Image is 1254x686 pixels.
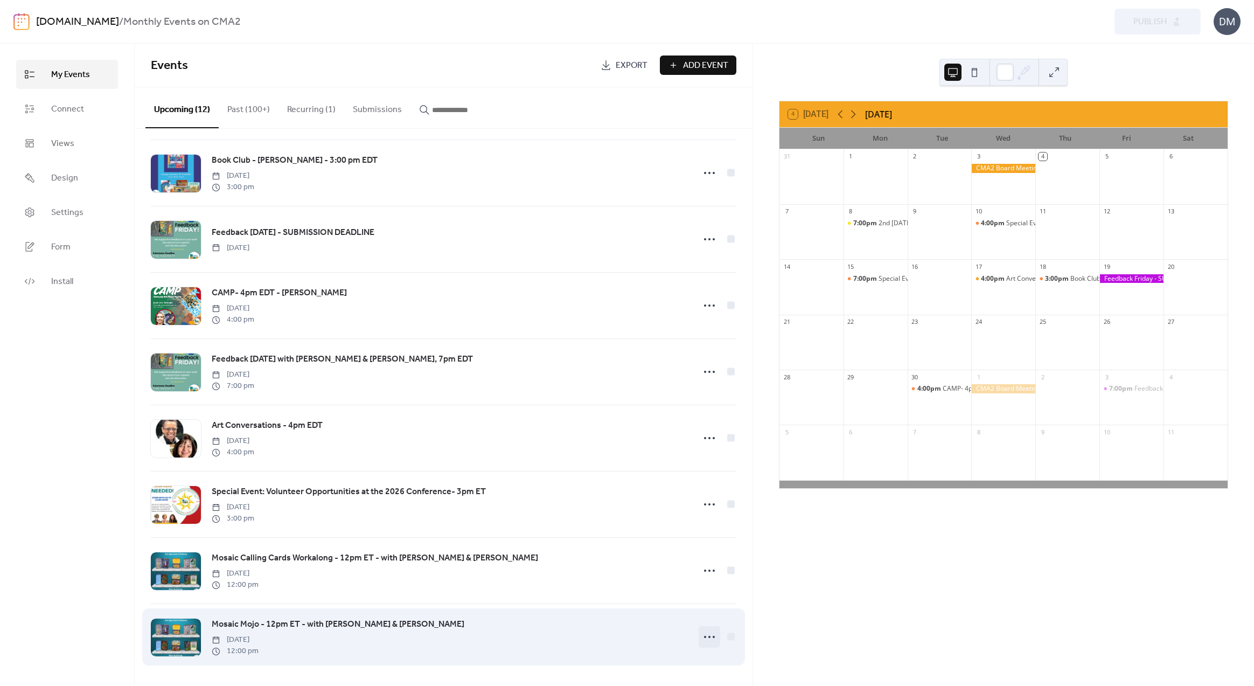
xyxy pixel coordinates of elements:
[1006,274,1093,283] div: Art Conversations - 4pm EDT
[1158,128,1219,149] div: Sat
[971,274,1035,283] div: Art Conversations - 4pm EDT
[1103,262,1111,271] div: 19
[1099,274,1164,283] div: Feedback Friday - SUBMISSION DEADLINE
[971,384,1035,393] div: CMA2 Board Meeting
[1099,384,1164,393] div: Feedback Friday with Fran Garrido & Shelley Beaumont, 7pm EDT
[1039,373,1047,381] div: 2
[783,373,791,381] div: 28
[911,262,919,271] div: 16
[1039,153,1047,161] div: 4
[51,172,78,185] span: Design
[212,154,378,167] span: Book Club - [PERSON_NAME] - 3:00 pm EDT
[853,219,879,228] span: 7:00pm
[212,618,464,632] a: Mosaic Mojo - 12pm ET - with [PERSON_NAME] & [PERSON_NAME]
[212,182,254,193] span: 3:00 pm
[981,219,1006,228] span: 4:00pm
[51,275,73,288] span: Install
[616,59,647,72] span: Export
[1167,373,1175,381] div: 4
[1039,262,1047,271] div: 18
[1167,153,1175,161] div: 6
[212,419,323,433] a: Art Conversations - 4pm EDT
[879,274,1055,283] div: Special Event: Learn about the 2026 Conference - 7PM EDT
[660,56,736,75] button: Add Event
[212,634,259,646] span: [DATE]
[212,447,254,458] span: 4:00 pm
[908,384,972,393] div: CAMP- 4pm EDT - Jeannette Brossart
[212,287,347,300] span: CAMP- 4pm EDT - [PERSON_NAME]
[219,87,278,127] button: Past (100+)
[16,163,118,192] a: Design
[783,207,791,216] div: 7
[974,428,983,436] div: 8
[212,303,254,314] span: [DATE]
[36,12,119,32] a: [DOMAIN_NAME]
[971,219,1035,228] div: Special Event: NOVEM 2025 Collaborative Mosaic - 4PM EDT
[844,219,908,228] div: 2nd Monday Guest Artist Series with Jacqui Ross- 7pm EDT - Darcel Deneau
[683,59,728,72] span: Add Event
[1167,428,1175,436] div: 11
[119,12,123,32] b: /
[1103,207,1111,216] div: 12
[783,153,791,161] div: 31
[212,485,486,499] a: Special Event: Volunteer Opportunities at the 2026 Conference- 3pm ET
[145,87,219,128] button: Upcoming (12)
[943,384,1048,393] div: CAMP- 4pm EDT - [PERSON_NAME]
[212,579,259,591] span: 12:00 pm
[1034,128,1096,149] div: Thu
[917,384,943,393] span: 4:00pm
[783,262,791,271] div: 14
[853,274,879,283] span: 7:00pm
[212,513,254,524] span: 3:00 pm
[974,207,983,216] div: 10
[1006,219,1187,228] div: Special Event: NOVEM 2025 Collaborative Mosaic - 4PM EDT
[847,153,855,161] div: 1
[1103,428,1111,436] div: 10
[51,206,83,219] span: Settings
[212,551,538,565] a: Mosaic Calling Cards Workalong - 12pm ET - with [PERSON_NAME] & [PERSON_NAME]
[212,154,378,168] a: Book Club - [PERSON_NAME] - 3:00 pm EDT
[1214,8,1241,35] div: DM
[123,12,241,32] b: Monthly Events on CMA2
[981,274,1006,283] span: 4:00pm
[1035,274,1099,283] div: Book Club - Martin Cheek - 3:00 pm EDT
[212,170,254,182] span: [DATE]
[847,262,855,271] div: 15
[278,87,344,127] button: Recurring (1)
[51,103,84,116] span: Connect
[974,262,983,271] div: 17
[1070,274,1200,283] div: Book Club - [PERSON_NAME] - 3:00 pm EDT
[911,153,919,161] div: 2
[973,128,1034,149] div: Wed
[1039,318,1047,326] div: 25
[849,128,911,149] div: Mon
[911,128,972,149] div: Tue
[1167,207,1175,216] div: 13
[13,13,30,30] img: logo
[16,129,118,158] a: Views
[16,60,118,89] a: My Events
[212,314,254,325] span: 4:00 pm
[16,94,118,123] a: Connect
[1096,128,1157,149] div: Fri
[51,137,74,150] span: Views
[974,153,983,161] div: 3
[212,226,374,240] a: Feedback [DATE] - SUBMISSION DEADLINE
[783,318,791,326] div: 21
[974,318,983,326] div: 24
[971,164,1035,173] div: CMA2 Board Meeting
[51,68,90,81] span: My Events
[788,128,849,149] div: Sun
[911,318,919,326] div: 23
[212,486,486,498] span: Special Event: Volunteer Opportunities at the 2026 Conference- 3pm ET
[847,428,855,436] div: 6
[344,87,410,127] button: Submissions
[1109,384,1134,393] span: 7:00pm
[212,419,323,432] span: Art Conversations - 4pm EDT
[847,318,855,326] div: 22
[911,207,919,216] div: 9
[1103,153,1111,161] div: 5
[974,373,983,381] div: 1
[844,274,908,283] div: Special Event: Learn about the 2026 Conference - 7PM EDT
[911,428,919,436] div: 7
